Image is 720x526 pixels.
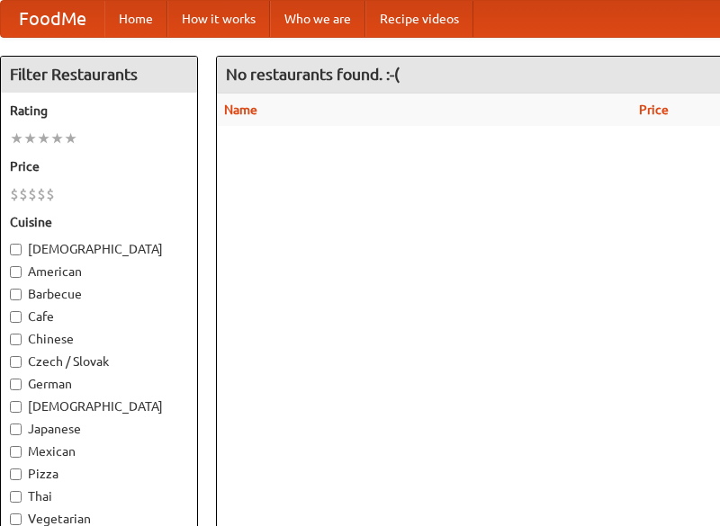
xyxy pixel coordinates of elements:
input: Mexican [10,446,22,458]
label: Thai [10,487,188,505]
li: ★ [10,129,23,148]
li: $ [46,184,55,204]
input: Barbecue [10,289,22,300]
h5: Price [10,157,188,175]
a: How it works [167,1,270,37]
input: [DEMOGRAPHIC_DATA] [10,244,22,255]
a: Home [104,1,167,37]
label: Pizza [10,465,188,483]
input: German [10,379,22,390]
li: ★ [50,129,64,148]
li: $ [10,184,19,204]
input: American [10,266,22,278]
label: Chinese [10,330,188,348]
label: Barbecue [10,285,188,303]
li: ★ [64,129,77,148]
label: [DEMOGRAPHIC_DATA] [10,240,188,258]
label: Japanese [10,420,188,438]
input: [DEMOGRAPHIC_DATA] [10,401,22,413]
input: Pizza [10,468,22,480]
label: Czech / Slovak [10,352,188,370]
a: Recipe videos [365,1,473,37]
h4: Filter Restaurants [1,57,197,93]
label: [DEMOGRAPHIC_DATA] [10,397,188,415]
label: Cafe [10,308,188,325]
a: Who we are [270,1,365,37]
label: German [10,375,188,393]
input: Vegetarian [10,513,22,525]
h5: Rating [10,102,188,120]
a: Name [224,103,257,117]
ng-pluralize: No restaurants found. :-( [226,66,400,83]
li: $ [19,184,28,204]
a: Price [639,103,669,117]
input: Chinese [10,334,22,345]
input: Japanese [10,423,22,435]
li: ★ [23,129,37,148]
a: FoodMe [1,1,104,37]
li: $ [28,184,37,204]
input: Cafe [10,311,22,323]
h5: Cuisine [10,213,188,231]
input: Czech / Slovak [10,356,22,368]
label: Mexican [10,442,188,460]
label: American [10,263,188,281]
li: ★ [37,129,50,148]
input: Thai [10,491,22,503]
li: $ [37,184,46,204]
